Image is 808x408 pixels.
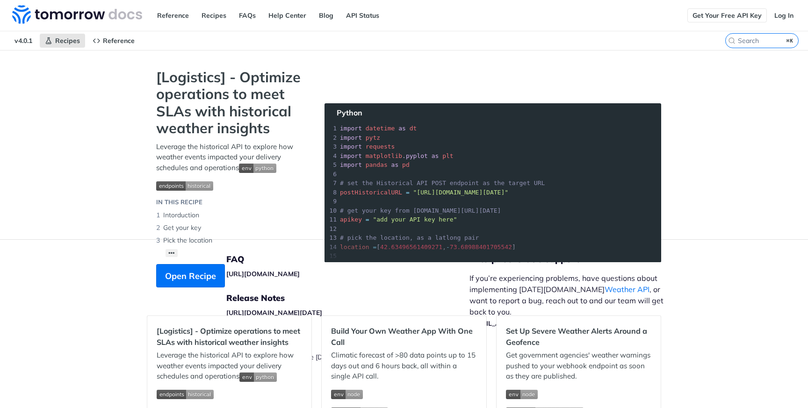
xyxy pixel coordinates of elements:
button: Open Recipe [156,264,225,287]
span: Open Recipe [165,270,216,282]
span: Expand image [157,389,302,400]
span: Reference [103,36,135,45]
img: env [239,164,276,173]
p: Climatic forecast of >80 data points up to 15 days out and 6 hours back, all within a single API ... [331,350,476,382]
span: Expand image [506,389,651,400]
a: Recipes [40,34,85,48]
svg: Search [728,37,736,44]
a: FAQs [234,8,261,22]
p: Get government agencies' weather warnings pushed to your webhook endpoint as soon as they are pub... [506,350,651,382]
img: env [239,372,277,382]
a: Help Center [263,8,311,22]
kbd: ⌘K [784,36,796,45]
h2: [Logistics] - Optimize operations to meet SLAs with historical weather insights [157,325,302,348]
span: v4.0.1 [9,34,37,48]
img: endpoint [157,390,214,399]
h2: Set Up Severe Weather Alerts Around a Geofence [506,325,651,348]
img: endpoint [156,181,213,191]
div: IN THIS RECIPE [156,198,202,207]
span: Expand image [239,372,277,380]
span: Expand image [331,389,476,400]
span: Recipes [55,36,80,45]
li: Pick the location [156,234,306,247]
a: Reference [87,34,140,48]
a: Log In [769,8,799,22]
a: Get Your Free API Key [687,8,767,22]
h2: Build Your Own Weather App With One Call [331,325,476,348]
a: Blog [314,8,339,22]
a: API Status [341,8,384,22]
li: Get your key [156,222,306,234]
a: Recipes [196,8,231,22]
p: Leverage the historical API to explore how weather events impacted your delivery schedules and op... [157,350,302,382]
strong: [Logistics] - Optimize operations to meet SLAs with historical weather insights [156,69,306,137]
span: Expand image [156,180,306,191]
img: env [331,390,363,399]
p: Leverage the historical API to explore how weather events impacted your delivery schedules and op... [156,142,306,173]
img: env [506,390,538,399]
a: Reference [152,8,194,22]
span: Expand image [239,163,276,172]
a: [URL][DOMAIN_NAME][DATE] [226,308,322,317]
button: ••• [166,249,178,257]
img: Tomorrow.io Weather API Docs [12,5,142,24]
li: Intorduction [156,209,306,222]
